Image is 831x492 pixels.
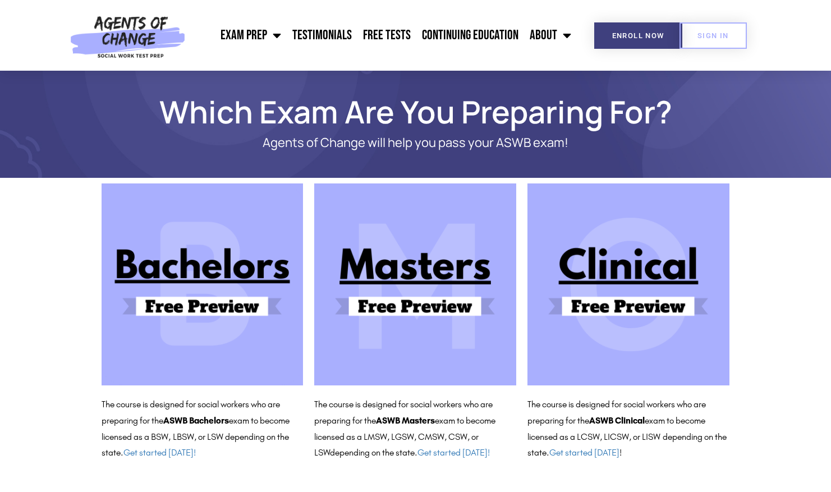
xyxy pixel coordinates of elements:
[287,21,357,49] a: Testimonials
[612,32,664,39] span: Enroll Now
[376,415,435,426] b: ASWB Masters
[680,22,747,49] a: SIGN IN
[547,447,622,458] span: . !
[549,447,619,458] a: Get started [DATE]
[163,415,229,426] b: ASWB Bachelors
[697,32,729,39] span: SIGN IN
[330,447,490,458] span: depending on the state.
[589,415,645,426] b: ASWB Clinical
[96,99,736,125] h1: Which Exam Are You Preparing For?
[527,397,729,461] p: The course is designed for social workers who are preparing for the exam to become licensed as a ...
[123,447,196,458] a: Get started [DATE]!
[416,21,524,49] a: Continuing Education
[141,136,691,150] p: Agents of Change will help you pass your ASWB exam!
[191,21,577,49] nav: Menu
[314,397,516,461] p: The course is designed for social workers who are preparing for the exam to become licensed as a ...
[102,397,304,461] p: The course is designed for social workers who are preparing for the exam to become licensed as a ...
[417,447,490,458] a: Get started [DATE]!
[594,22,682,49] a: Enroll Now
[215,21,287,49] a: Exam Prep
[357,21,416,49] a: Free Tests
[524,21,577,49] a: About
